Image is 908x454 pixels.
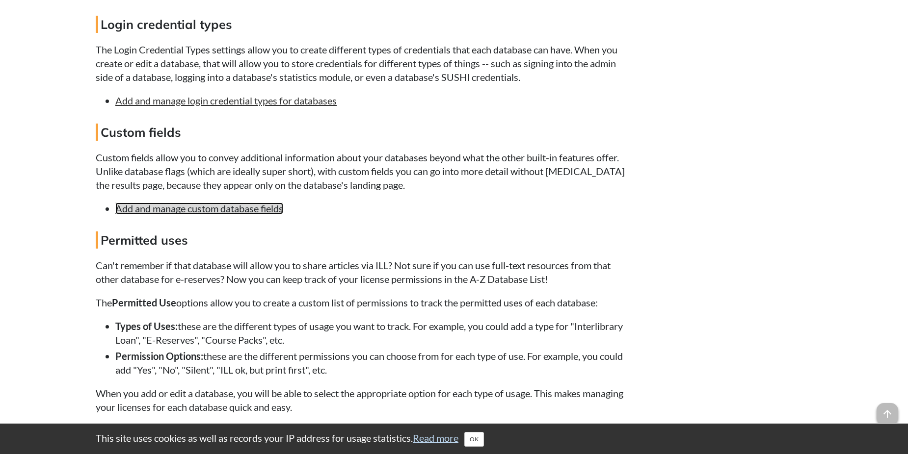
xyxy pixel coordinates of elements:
[877,403,898,425] span: arrow_upward
[96,43,626,84] p: The Login Credential Types settings allow you to create different types of credentials that each ...
[464,432,484,447] button: Close
[413,432,458,444] a: Read more
[115,349,626,377] li: these are the different permissions you can choose from for each type of use. For example, you co...
[115,320,178,332] strong: Types of Uses:
[115,319,626,347] li: these are the different types of usage you want to track. For example, you could add a type for "...
[115,95,337,106] a: Add and manage login credential types for databases
[115,202,283,214] a: Add and manage custom database fields
[96,151,626,192] p: Custom fields allow you to convey additional information about your databases beyond what the oth...
[112,297,176,308] strong: Permitted Use
[877,404,898,416] a: arrow_upward
[96,296,626,309] p: The options allow you to create a custom list of permissions to track the permitted uses of each ...
[96,124,626,141] h4: Custom fields
[96,231,626,249] h4: Permitted uses
[96,258,626,286] p: Can't remember if that database will allow you to share articles via ILL? Not sure if you can use...
[86,431,822,447] div: This site uses cookies as well as records your IP address for usage statistics.
[96,16,626,33] h4: Login credential types
[115,350,203,362] strong: Permission Options:
[96,386,626,414] p: When you add or edit a database, you will be able to select the appropriate option for each type ...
